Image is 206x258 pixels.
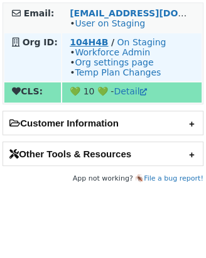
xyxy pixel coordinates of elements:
[70,37,108,47] a: 104H4B
[75,57,153,67] a: Org settings page
[117,37,166,47] a: On Staging
[114,86,146,96] a: Detail
[3,142,203,165] h2: Other Tools & Resources
[24,8,55,18] strong: Email:
[70,47,161,77] span: • • •
[3,172,203,185] footer: App not working? 🪳
[3,111,203,135] h2: Customer Information
[75,67,161,77] a: Temp Plan Changes
[70,18,145,28] span: •
[23,37,58,47] strong: Org ID:
[111,37,114,47] strong: /
[144,174,203,182] a: File a bug report!
[75,18,145,28] a: User on Staging
[75,47,150,57] a: Workforce Admin
[12,86,43,96] strong: CLS:
[62,82,202,103] td: 💚 10 💚 -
